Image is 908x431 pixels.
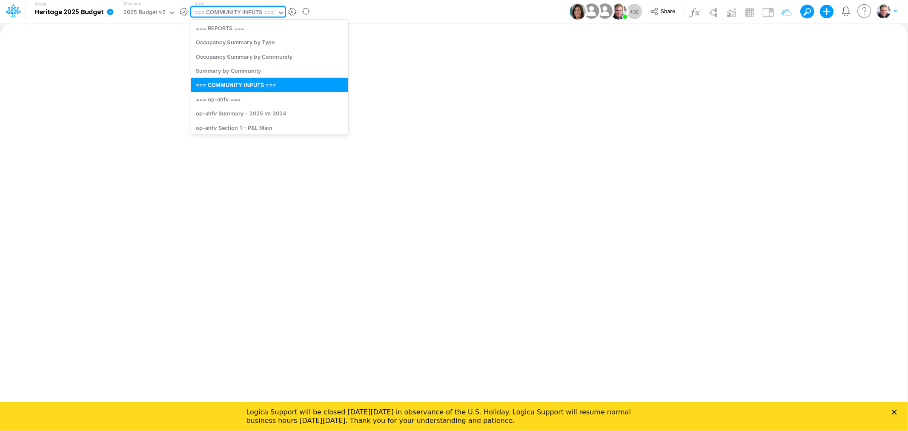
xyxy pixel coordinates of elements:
[841,6,851,16] a: Notifications
[191,21,348,35] div: === REPORTS ===
[35,2,48,7] label: Model
[191,63,348,78] div: Summary by Community
[191,49,348,63] div: Occupancy Summary by Community
[246,6,648,23] div: Logica Support will be closed [DATE][DATE] in observance of the U.S. Holiday. Logica Support will...
[582,2,601,21] img: User Image Icon
[610,3,627,20] img: User Image Icon
[191,35,348,49] div: Occupancy Summary by Type
[661,8,675,14] span: Share
[191,92,348,106] div: === op-ahfv ===
[35,9,103,16] b: Heritage 2025 Budget
[892,8,900,13] div: Close
[191,106,348,121] div: op-ahfv Summary - 2025 vs 2024
[570,3,586,20] img: User Image Icon
[595,2,614,21] img: User Image Icon
[646,5,681,18] button: Share
[191,121,348,135] div: op-ahfv Section 1 - P&L Main
[191,78,348,92] div: === COMMUNITY INPUTS ===
[630,9,639,14] span: + 30
[124,0,141,7] label: Scenario
[123,8,166,18] div: 2025 Budget v2
[195,0,204,7] label: View
[194,8,274,18] div: === COMMUNITY INPUTS ===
